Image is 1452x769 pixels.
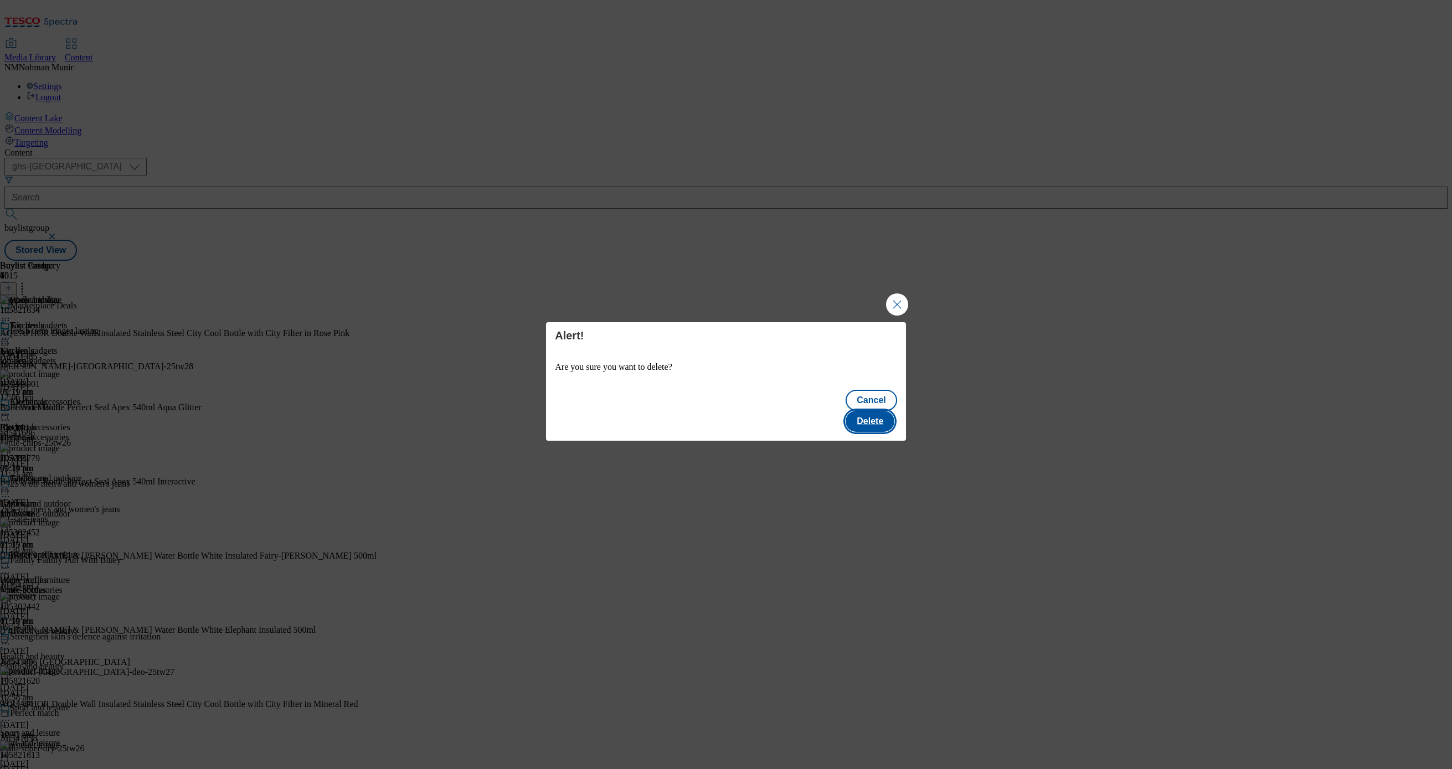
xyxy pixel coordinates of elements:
div: Modal [546,322,906,441]
button: Close Modal [886,293,908,316]
h4: Alert! [555,329,897,342]
p: Are you sure you want to delete? [555,362,897,372]
button: Cancel [846,390,897,411]
button: Delete [846,411,894,432]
